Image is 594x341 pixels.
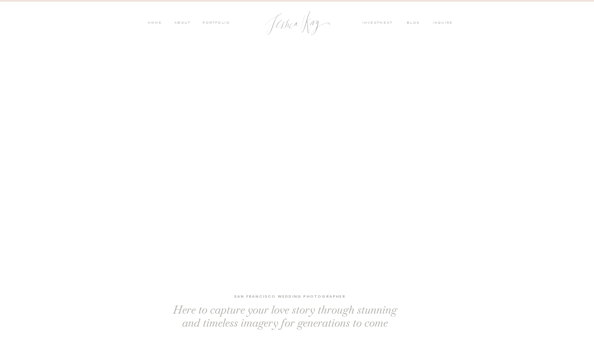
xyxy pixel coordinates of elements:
[169,303,400,327] h2: Here to capture your love story through stunning and timeless imagery for generations to come
[173,20,190,26] a: ABOUT
[147,20,162,26] a: HOME
[407,20,425,26] a: blog
[201,20,230,26] a: PORTFOLIO
[362,20,396,26] a: investment
[433,20,456,26] a: inquire
[207,293,373,300] h1: San Francisco wedding photographer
